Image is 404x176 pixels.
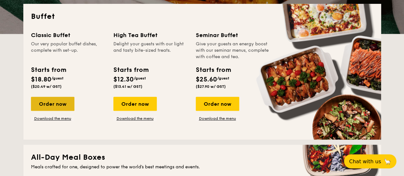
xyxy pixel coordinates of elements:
[31,31,106,40] div: Classic Buffet
[113,97,157,111] div: Order now
[113,41,188,60] div: Delight your guests with our light and tasty bite-sized treats.
[196,65,231,75] div: Starts from
[196,41,271,60] div: Give your guests an energy boost with our seminar menus, complete with coffee and tea.
[134,76,146,80] span: /guest
[196,97,239,111] div: Order now
[349,158,381,165] span: Chat with us
[31,97,74,111] div: Order now
[31,41,106,60] div: Our very popular buffet dishes, complete with set-up.
[113,84,142,89] span: ($13.41 w/ GST)
[113,65,148,75] div: Starts from
[113,31,188,40] div: High Tea Buffet
[196,31,271,40] div: Seminar Buffet
[196,84,226,89] span: ($27.90 w/ GST)
[384,158,391,165] span: 🦙
[51,76,64,80] span: /guest
[31,65,66,75] div: Starts from
[31,84,62,89] span: ($20.49 w/ GST)
[196,116,239,121] a: Download the menu
[31,76,51,83] span: $18.80
[217,76,229,80] span: /guest
[113,76,134,83] span: $12.30
[344,154,396,168] button: Chat with us🦙
[31,152,373,163] h2: All-Day Meal Boxes
[113,116,157,121] a: Download the menu
[31,11,373,22] h2: Buffet
[31,116,74,121] a: Download the menu
[31,164,373,170] div: Meals crafted for one, designed to power the world's best meetings and events.
[196,76,217,83] span: $25.60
